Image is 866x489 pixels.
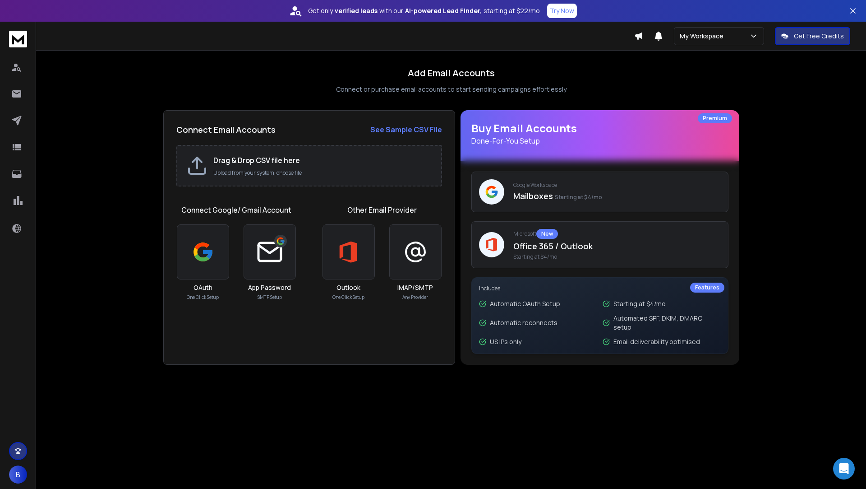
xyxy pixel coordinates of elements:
[308,6,540,15] p: Get only with our starting at $22/mo
[335,6,378,15] strong: verified leads
[698,113,732,123] div: Premium
[336,85,567,94] p: Connect or purchase email accounts to start sending campaigns effortlessly
[408,67,495,79] h1: Add Email Accounts
[613,314,721,332] p: Automated SPF, DKIM, DMARC setup
[402,294,428,301] p: Any Provider
[213,155,432,166] h2: Drag & Drop CSV file here
[248,283,291,292] h3: App Password
[490,337,521,346] p: US IPs only
[833,458,855,480] div: Open Intercom Messenger
[370,125,442,135] strong: See Sample CSV File
[680,32,727,41] p: My Workspace
[513,190,721,202] p: Mailboxes
[490,318,557,327] p: Automatic reconnects
[536,229,558,239] div: New
[336,283,360,292] h3: Outlook
[613,337,700,346] p: Email deliverability optimised
[513,229,721,239] p: Microsoft
[9,31,27,47] img: logo
[513,253,721,261] span: Starting at $4/mo
[794,32,844,41] p: Get Free Credits
[555,193,602,201] span: Starting at $4/mo
[550,6,574,15] p: Try Now
[479,285,721,292] p: Includes
[471,121,728,146] h1: Buy Email Accounts
[347,205,417,215] h1: Other Email Provider
[490,299,560,308] p: Automatic OAuth Setup
[181,205,291,215] h1: Connect Google/ Gmail Account
[471,135,728,146] p: Done-For-You Setup
[513,182,721,189] p: Google Workspace
[547,4,577,18] button: Try Now
[397,283,433,292] h3: IMAP/SMTP
[613,299,666,308] p: Starting at $4/mo
[513,240,721,252] p: Office 365 / Outlook
[193,283,212,292] h3: OAuth
[370,124,442,135] a: See Sample CSV File
[690,283,724,293] div: Features
[176,123,276,136] h2: Connect Email Accounts
[213,169,432,177] p: Upload from your system, choose file
[9,466,27,484] button: B
[332,294,364,301] p: One Click Setup
[775,27,850,45] button: Get Free Credits
[405,6,482,15] strong: AI-powered Lead Finder,
[258,294,282,301] p: SMTP Setup
[187,294,219,301] p: One Click Setup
